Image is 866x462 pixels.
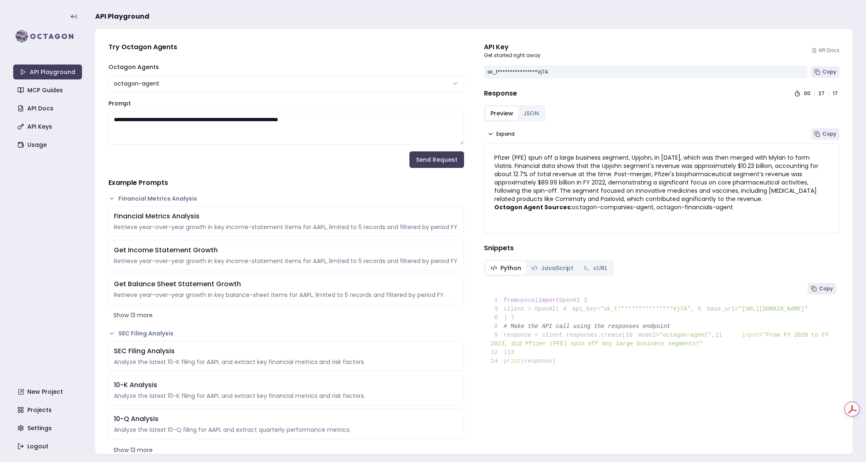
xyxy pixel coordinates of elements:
[625,331,639,340] span: 10
[580,296,593,305] span: 2
[491,314,504,322] span: 6
[500,264,521,272] span: Python
[715,331,728,340] span: 11
[814,90,815,97] div: :
[114,358,459,366] div: Analyze the latest 10-K filing for AAPL and extract key financial metrics and risk factors.
[491,306,559,312] span: client = OpenAI(
[739,306,808,312] span: "[URL][DOMAIN_NAME]"
[14,439,83,454] a: Logout
[114,279,459,289] div: Get Balance Sheet Statement Growth
[491,357,504,366] span: 14
[114,392,459,400] div: Analyze the latest 10-K filing for AAPL and extract key financial metrics and risk factors.
[95,12,149,22] span: API Playground
[108,329,464,338] button: SEC Filing Analysis
[818,90,825,97] div: 27
[14,421,83,436] a: Settings
[108,99,131,108] label: Prompt
[108,308,464,323] button: Show 13 more
[491,305,504,314] span: 3
[108,194,464,203] button: Financial Metrics Analysis
[484,128,518,140] button: Expand
[539,297,559,304] span: import
[108,42,464,52] h4: Try Octagon Agents
[114,223,459,231] div: Retrieve year-over-year growth in key income-statement items for AAPL, limited to 5 records and f...
[593,264,607,272] span: cURL
[638,332,659,338] span: model=
[823,131,836,137] span: Copy
[108,178,464,188] h4: Example Prompts
[13,28,82,45] img: logo-rect-yK7x_WSZ.svg
[559,305,573,314] span: 4
[14,119,83,134] a: API Keys
[559,297,580,304] span: OpenAI
[114,426,459,434] div: Analyze the latest 10-Q filing for AAPL and extract quarterly performance metrics.
[486,107,518,120] button: Preview
[114,414,459,424] div: 10-Q Analysis
[690,306,694,312] span: ,
[819,285,833,292] span: Copy
[759,332,763,338] span: =
[812,47,840,54] a: API Docs
[114,291,459,299] div: Retrieve year-over-year growth in key balance-sheet items for AAPL, limited to 5 records and filt...
[14,402,83,417] a: Projects
[484,52,541,59] p: Get started right away
[484,243,840,253] h4: Snippets
[541,264,573,272] span: JavaScript
[14,384,83,399] a: New Project
[491,331,504,340] span: 9
[504,358,521,364] span: print
[742,332,759,338] span: input
[712,332,715,338] span: ,
[114,257,459,265] div: Retrieve year-over-year growth in key income-statement items for AAPL, limited to 5 records and f...
[811,128,840,140] button: Copy
[707,306,739,312] span: base_url=
[504,297,518,304] span: from
[13,65,82,79] a: API Playground
[114,211,459,221] div: Financial Metrics Analysis
[494,203,572,211] strong: Octagon Agent Sources:
[491,332,625,338] span: response = client.responses.create(
[409,151,464,168] button: Send Request
[491,314,507,321] span: )
[507,314,520,322] span: 7
[14,83,83,98] a: MCP Guides
[491,348,504,357] span: 12
[14,137,83,152] a: Usage
[572,306,600,312] span: api_key=
[494,203,829,211] p: octagon-companies-agent, octagon-financials-agent
[14,101,83,116] a: API Docs
[114,245,459,255] div: Get Income Statement Growth
[804,90,811,97] div: 00
[517,297,538,304] span: openai
[484,89,517,98] h4: Response
[504,323,671,330] span: # Make the API call using the responses endpoint
[833,90,840,97] div: 17
[491,349,507,356] span: )
[114,346,459,356] div: SEC Filing Analysis
[507,348,520,357] span: 13
[491,296,504,305] span: 1
[811,66,840,78] button: Copy
[808,283,836,294] button: Copy
[521,358,556,364] span: (response)
[108,443,464,457] button: Show 13 more
[108,63,159,71] label: Octagon Agents
[828,90,830,97] div: :
[823,69,836,75] span: Copy
[484,42,541,52] div: API Key
[494,153,829,203] p: Pfizer (PFE) spun off a large business segment, Upjohn, in [DATE], which was then merged with Myl...
[518,107,544,120] button: JSON
[659,332,711,338] span: "octagon-agent"
[491,322,504,331] span: 8
[496,131,515,137] span: Expand
[114,380,459,390] div: 10-K Analysis
[694,305,707,314] span: 5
